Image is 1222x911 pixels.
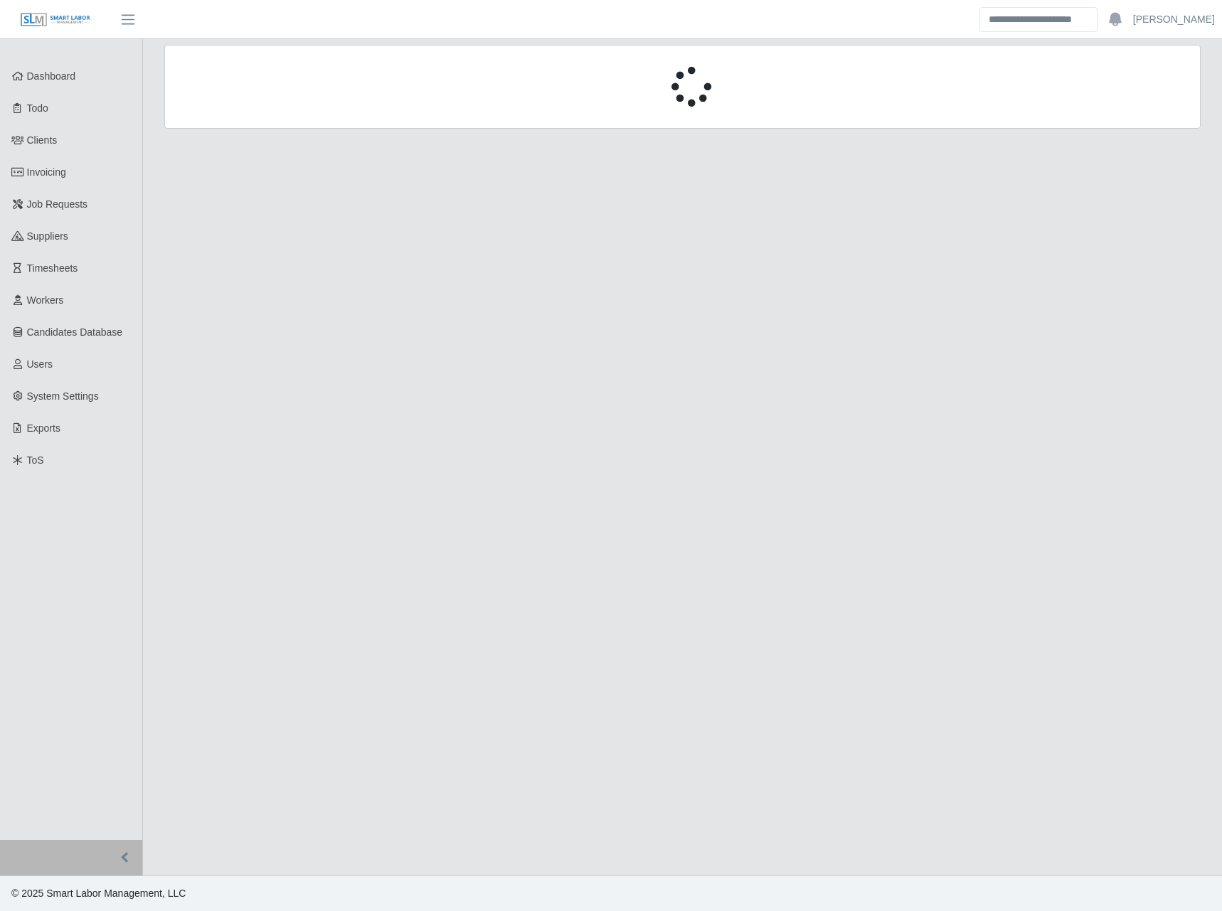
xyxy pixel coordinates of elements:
span: Job Requests [27,198,88,210]
img: SLM Logo [20,12,91,28]
span: Suppliers [27,230,68,242]
a: [PERSON_NAME] [1133,12,1215,27]
span: Candidates Database [27,326,123,338]
span: Workers [27,294,64,306]
span: System Settings [27,390,99,402]
span: Todo [27,102,48,114]
span: Clients [27,134,58,146]
span: Exports [27,422,60,434]
span: Users [27,358,53,370]
span: Timesheets [27,262,78,274]
span: ToS [27,454,44,466]
span: Dashboard [27,70,76,82]
input: Search [979,7,1098,32]
span: © 2025 Smart Labor Management, LLC [11,888,186,899]
span: Invoicing [27,166,66,178]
